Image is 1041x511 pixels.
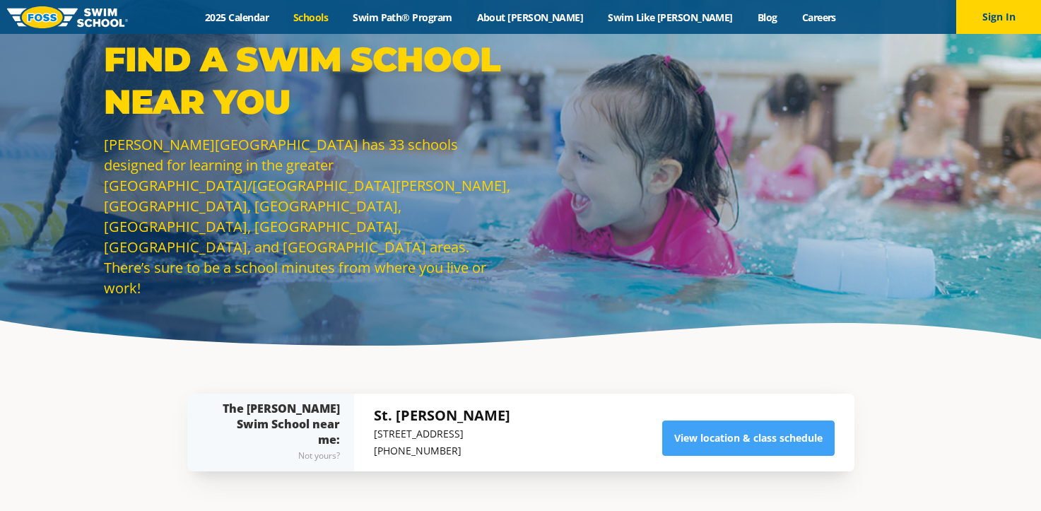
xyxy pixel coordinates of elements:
[216,447,340,464] div: Not yours?
[374,442,510,459] p: [PHONE_NUMBER]
[662,421,835,456] a: View location & class schedule
[745,11,789,24] a: Blog
[464,11,596,24] a: About [PERSON_NAME]
[374,425,510,442] p: [STREET_ADDRESS]
[104,38,514,123] p: Find a Swim School Near You
[281,11,341,24] a: Schools
[7,6,128,28] img: FOSS Swim School Logo
[596,11,746,24] a: Swim Like [PERSON_NAME]
[374,406,510,425] h5: St. [PERSON_NAME]
[341,11,464,24] a: Swim Path® Program
[104,134,514,298] p: [PERSON_NAME][GEOGRAPHIC_DATA] has 33 schools designed for learning in the greater [GEOGRAPHIC_DA...
[193,11,281,24] a: 2025 Calendar
[789,11,848,24] a: Careers
[216,401,340,464] div: The [PERSON_NAME] Swim School near me:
